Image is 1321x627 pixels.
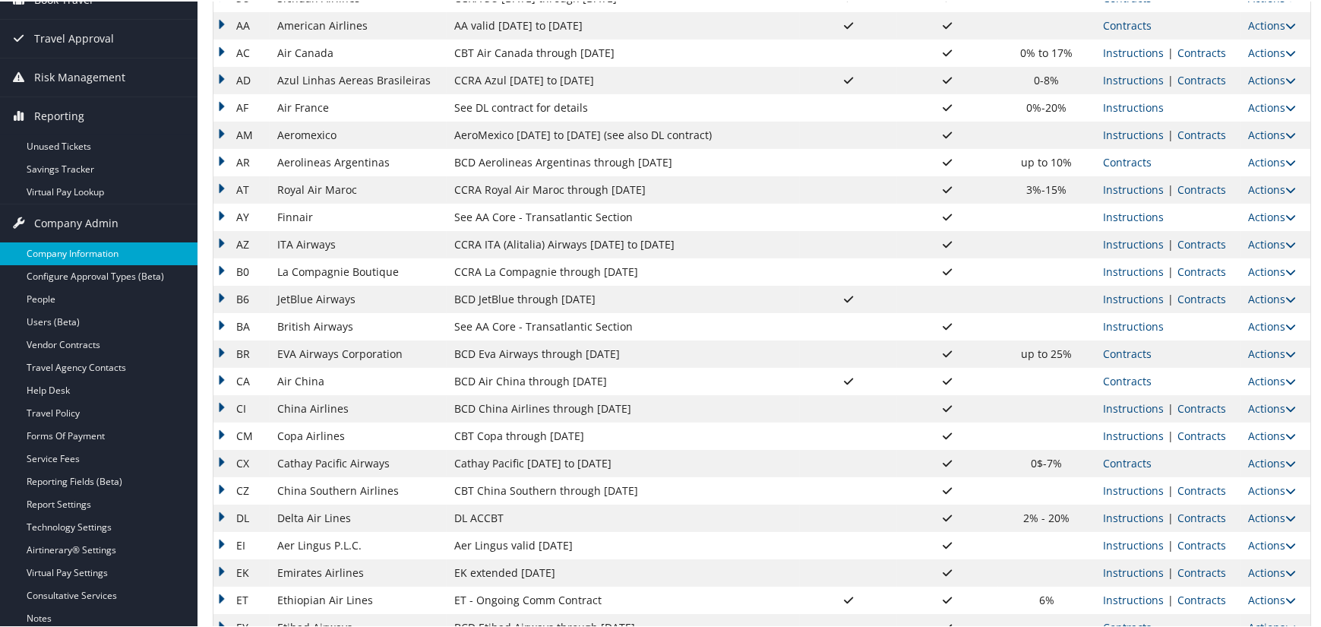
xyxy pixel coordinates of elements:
[34,96,84,134] span: Reporting
[1177,44,1226,59] a: View Contracts
[213,421,270,448] td: CM
[270,476,447,503] td: China Southern Airlines
[1103,427,1164,442] a: View Ticketing Instructions
[270,284,447,312] td: JetBlue Airways
[447,312,800,339] td: See AA Core - Transatlantic Section
[1177,537,1226,551] a: View Contracts
[1103,290,1164,305] a: View Ticketing Instructions
[1248,99,1296,113] a: Actions
[1177,290,1226,305] a: View Contracts
[998,503,1095,530] td: 2% - 20%
[1164,537,1177,551] span: |
[1103,564,1164,578] a: View Ticketing Instructions
[213,202,270,230] td: AY
[270,65,447,93] td: Azul Linhas Aereas Brasileiras
[213,175,270,202] td: AT
[1103,181,1164,195] a: View Ticketing Instructions
[1103,99,1164,113] a: View Ticketing Instructions
[270,339,447,366] td: EVA Airways Corporation
[213,257,270,284] td: B0
[1103,318,1164,332] a: View Ticketing Instructions
[1177,564,1226,578] a: View Contracts
[270,257,447,284] td: La Compagnie Boutique
[1248,482,1296,496] a: Actions
[213,530,270,558] td: EI
[213,448,270,476] td: CX
[447,585,800,613] td: ET - Ongoing Comm Contract
[447,11,800,38] td: AA valid [DATE] to [DATE]
[213,120,270,147] td: AM
[1177,126,1226,141] a: View Contracts
[270,558,447,585] td: Emirates Airlines
[447,284,800,312] td: BCD JetBlue through [DATE]
[270,11,447,38] td: American Airlines
[447,65,800,93] td: CCRA Azul [DATE] to [DATE]
[1248,372,1296,387] a: Actions
[213,366,270,394] td: CA
[270,421,447,448] td: Copa Airlines
[998,65,1095,93] td: 0-8%
[213,230,270,257] td: AZ
[1103,345,1152,359] a: View Contracts
[998,339,1095,366] td: up to 25%
[1248,154,1296,168] a: Actions
[1164,509,1177,524] span: |
[213,558,270,585] td: EK
[447,230,800,257] td: CCRA ITA (Alitalia) Airways [DATE] to [DATE]
[1248,537,1296,551] a: Actions
[1177,591,1226,606] a: View Contracts
[213,147,270,175] td: AR
[1164,236,1177,250] span: |
[447,558,800,585] td: EK extended [DATE]
[1103,263,1164,277] a: View Ticketing Instructions
[447,38,800,65] td: CBT Air Canada through [DATE]
[1248,591,1296,606] a: Actions
[1177,263,1226,277] a: View Contracts
[270,312,447,339] td: British Airways
[1164,44,1177,59] span: |
[213,312,270,339] td: BA
[1164,126,1177,141] span: |
[1248,345,1296,359] a: Actions
[1103,591,1164,606] a: View Ticketing Instructions
[1248,263,1296,277] a: Actions
[34,57,125,95] span: Risk Management
[213,284,270,312] td: B6
[1103,44,1164,59] a: View Ticketing Instructions
[213,11,270,38] td: AA
[447,394,800,421] td: BCD China Airlines through [DATE]
[1103,154,1152,168] a: View Contracts
[1164,591,1177,606] span: |
[213,38,270,65] td: AC
[1177,482,1226,496] a: View Contracts
[270,585,447,613] td: Ethiopian Air Lines
[447,202,800,230] td: See AA Core - Transatlantic Section
[1248,236,1296,250] a: Actions
[998,585,1095,613] td: 6%
[213,585,270,613] td: ET
[1103,454,1152,469] a: View Contracts
[1164,71,1177,86] span: |
[447,421,800,448] td: CBT Copa through [DATE]
[1248,400,1296,414] a: Actions
[1103,372,1152,387] a: View Contracts
[34,18,114,56] span: Travel Approval
[270,38,447,65] td: Air Canada
[34,203,119,241] span: Company Admin
[213,503,270,530] td: DL
[1103,537,1164,551] a: View Ticketing Instructions
[447,339,800,366] td: BCD Eva Airways through [DATE]
[270,147,447,175] td: Aerolineas Argentinas
[213,65,270,93] td: AD
[447,93,800,120] td: See DL contract for details
[1248,208,1296,223] a: Actions
[1248,290,1296,305] a: Actions
[447,503,800,530] td: DL ACCBT
[1248,44,1296,59] a: Actions
[1177,236,1226,250] a: View Contracts
[1103,208,1164,223] a: View Ticketing Instructions
[447,257,800,284] td: CCRA La Compagnie through [DATE]
[270,530,447,558] td: Aer Lingus P.L.C.
[998,175,1095,202] td: 3%-15%
[1103,17,1152,31] a: View Contracts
